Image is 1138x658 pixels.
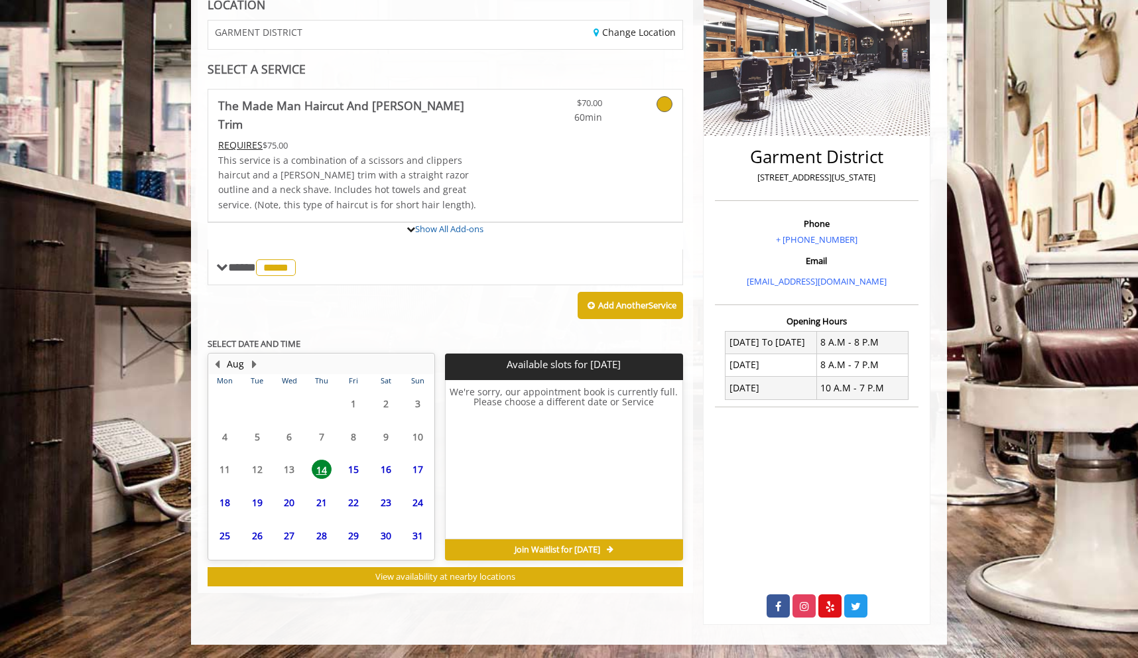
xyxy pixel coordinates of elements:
span: Join Waitlist for [DATE] [515,545,600,555]
div: $75.00 [218,138,485,153]
td: Select day21 [305,486,337,519]
th: Thu [305,374,337,387]
td: Select day17 [402,453,434,486]
span: 16 [376,460,396,479]
td: Select day23 [369,486,401,519]
td: Select day28 [305,519,337,552]
span: 26 [247,526,267,545]
span: 25 [215,526,235,545]
th: Fri [338,374,369,387]
p: Available slots for [DATE] [450,359,677,370]
b: The Made Man Haircut And [PERSON_NAME] Trim [218,96,485,133]
span: 24 [408,493,428,512]
span: 20 [279,493,299,512]
td: [DATE] [726,354,817,376]
th: Wed [273,374,305,387]
span: GARMENT DISTRICT [215,27,302,37]
span: 18 [215,493,235,512]
button: Previous Month [212,357,222,371]
a: [EMAIL_ADDRESS][DOMAIN_NAME] [747,275,887,287]
h3: Opening Hours [715,316,918,326]
td: 8 A.M - 7 P.M [816,354,908,376]
td: [DATE] To [DATE] [726,331,817,354]
span: 31 [408,526,428,545]
h3: Email [718,256,915,265]
p: [STREET_ADDRESS][US_STATE] [718,170,915,184]
td: Select day19 [241,486,273,519]
td: Select day18 [209,486,241,519]
td: Select day26 [241,519,273,552]
td: Select day24 [402,486,434,519]
td: Select day16 [369,453,401,486]
span: 19 [247,493,267,512]
h2: Garment District [718,147,915,166]
span: 17 [408,460,428,479]
td: Select day22 [338,486,369,519]
td: [DATE] [726,377,817,399]
a: Show All Add-ons [415,223,483,235]
b: SELECT DATE AND TIME [208,338,300,350]
p: This service is a combination of a scissors and clippers haircut and a [PERSON_NAME] trim with a ... [218,153,485,213]
button: Add AnotherService [578,292,683,320]
div: The Made Man Haircut And Beard Trim Add-onS [208,222,683,223]
td: 8 A.M - 8 P.M [816,331,908,354]
th: Sat [369,374,401,387]
td: Select day31 [402,519,434,552]
button: View availability at nearby locations [208,567,683,586]
h3: Phone [718,219,915,228]
span: 27 [279,526,299,545]
td: Select day29 [338,519,369,552]
td: Select day25 [209,519,241,552]
td: Select day14 [305,453,337,486]
a: + [PHONE_NUMBER] [776,233,857,245]
b: Add Another Service [598,299,676,311]
span: 21 [312,493,332,512]
h6: We're sorry, our appointment book is currently full. Please choose a different date or Service [446,387,682,534]
td: 10 A.M - 7 P.M [816,377,908,399]
button: Next Month [249,357,259,371]
span: 14 [312,460,332,479]
th: Mon [209,374,241,387]
span: 60min [524,110,602,125]
a: $70.00 [524,90,602,125]
span: View availability at nearby locations [375,570,515,582]
button: Aug [227,357,244,371]
div: SELECT A SERVICE [208,63,683,76]
span: 28 [312,526,332,545]
span: 30 [376,526,396,545]
span: 29 [344,526,363,545]
th: Sun [402,374,434,387]
span: This service needs some Advance to be paid before we block your appointment [218,139,263,151]
td: Select day15 [338,453,369,486]
td: Select day27 [273,519,305,552]
span: 15 [344,460,363,479]
td: Select day30 [369,519,401,552]
th: Tue [241,374,273,387]
td: Select day20 [273,486,305,519]
span: 22 [344,493,363,512]
a: Change Location [594,26,676,38]
span: 23 [376,493,396,512]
